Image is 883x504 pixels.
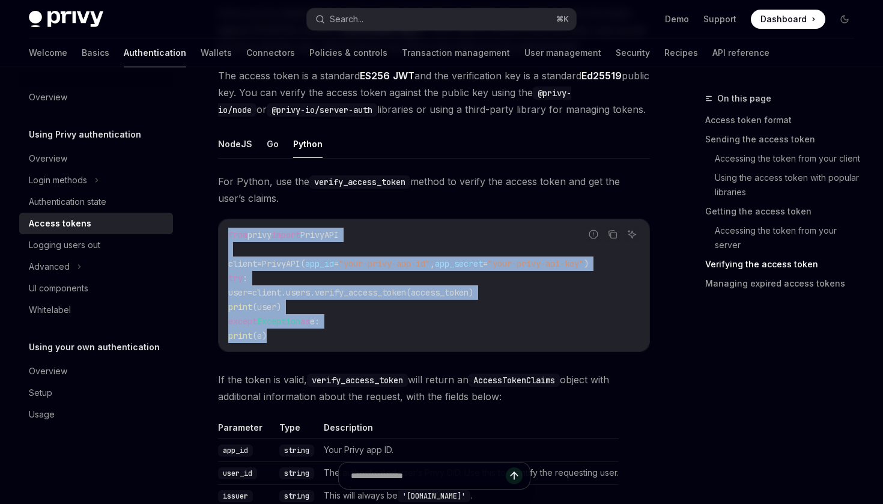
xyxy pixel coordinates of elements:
[257,316,300,327] span: Exception
[402,38,510,67] a: Transaction management
[275,422,319,439] th: Type
[310,316,320,327] span: e:
[29,281,88,296] div: UI components
[246,38,295,67] a: Connectors
[252,330,267,341] span: (e)
[124,38,186,67] a: Authentication
[29,238,100,252] div: Logging users out
[267,103,377,117] code: @privy-io/server-auth
[334,258,339,269] span: =
[665,13,689,25] a: Demo
[469,374,560,387] code: AccessTokenClaims
[247,287,252,298] span: =
[703,13,736,25] a: Support
[218,371,650,405] span: If the token is valid, will return an object with additional information about the request, with ...
[705,255,864,274] a: Verifying the access token
[228,302,252,312] span: print
[19,360,173,382] a: Overview
[664,38,698,67] a: Recipes
[218,445,253,457] code: app_id
[29,386,52,400] div: Setup
[19,191,173,213] a: Authentication state
[293,130,323,158] button: Python
[605,226,621,242] button: Copy the contents from the code block
[488,258,584,269] span: "your-privy-api-key"
[319,422,619,439] th: Description
[430,258,435,269] span: ,
[624,226,640,242] button: Ask AI
[29,407,55,422] div: Usage
[29,364,67,378] div: Overview
[751,10,825,29] a: Dashboard
[228,330,252,341] span: print
[19,87,173,108] a: Overview
[19,234,173,256] a: Logging users out
[307,374,408,387] code: verify_access_token
[705,130,864,149] a: Sending the access token
[228,273,243,284] span: try
[29,340,160,354] h5: Using your own authentication
[228,229,247,240] span: from
[29,151,67,166] div: Overview
[339,258,430,269] span: "your-privy-app-id"
[247,229,272,240] span: privy
[300,316,310,327] span: as
[506,467,523,484] button: Send message
[29,260,70,274] div: Advanced
[19,382,173,404] a: Setup
[435,258,483,269] span: app_secret
[218,130,252,158] button: NodeJS
[584,258,589,269] span: )
[19,299,173,321] a: Whitelabel
[19,148,173,169] a: Overview
[218,173,650,207] span: For Python, use the method to verify the access token and get the user’s claims.
[279,445,314,457] code: string
[715,221,864,255] a: Accessing the token from your server
[300,229,339,240] span: PrivyAPI
[307,8,575,30] button: Search...⌘K
[267,130,279,158] button: Go
[524,38,601,67] a: User management
[360,70,390,82] a: ES256
[29,38,67,67] a: Welcome
[393,70,414,82] a: JWT
[309,38,387,67] a: Policies & controls
[705,274,864,293] a: Managing expired access tokens
[201,38,232,67] a: Wallets
[556,14,569,24] span: ⌘ K
[309,175,410,189] code: verify_access_token
[218,87,571,117] code: @privy-io/node
[257,258,262,269] span: =
[228,258,257,269] span: client
[586,226,601,242] button: Report incorrect code
[19,278,173,299] a: UI components
[705,202,864,221] a: Getting the access token
[319,439,619,461] td: Your Privy app ID.
[712,38,769,67] a: API reference
[715,149,864,168] a: Accessing the token from your client
[19,404,173,425] a: Usage
[228,316,257,327] span: except
[218,67,650,118] span: The access token is a standard and the verification key is a standard public key. You can verify ...
[715,168,864,202] a: Using the access token with popular libraries
[19,213,173,234] a: Access tokens
[82,38,109,67] a: Basics
[228,287,247,298] span: user
[252,287,473,298] span: client.users.verify_access_token(access_token)
[252,302,281,312] span: (user)
[760,13,807,25] span: Dashboard
[29,90,67,105] div: Overview
[483,258,488,269] span: =
[218,422,275,439] th: Parameter
[717,91,771,106] span: On this page
[262,258,305,269] span: PrivyAPI(
[330,12,363,26] div: Search...
[29,195,106,209] div: Authentication state
[29,173,87,187] div: Login methods
[616,38,650,67] a: Security
[243,273,247,284] span: :
[29,303,71,317] div: Whitelabel
[705,111,864,130] a: Access token format
[29,127,141,142] h5: Using Privy authentication
[581,70,622,82] a: Ed25519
